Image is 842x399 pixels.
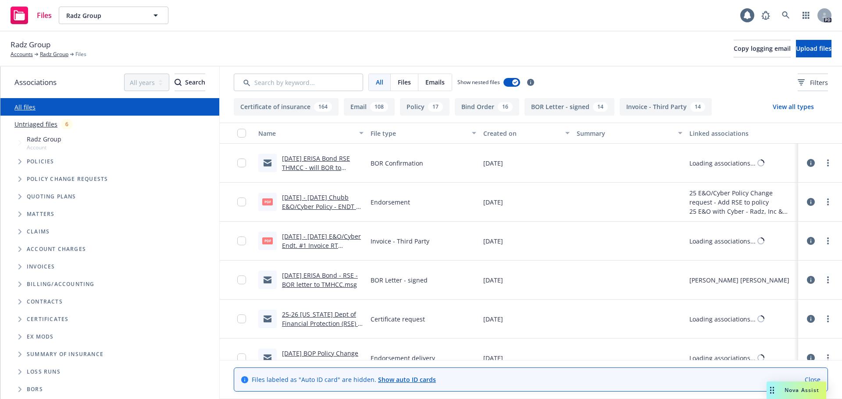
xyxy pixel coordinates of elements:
span: Invoice - Third Party [371,237,429,246]
button: BOR Letter - signed [524,98,614,116]
input: Toggle Row Selected [237,237,246,245]
div: 25 E&O/Cyber Policy Change request - Add RSE to policy [689,188,795,207]
input: Search by keyword... [234,74,363,91]
span: Ex Mods [27,334,54,339]
a: [DATE] - [DATE] Chubb E&O/Cyber Policy - ENDT #1 [DATE] - Add RSE as Insured.PDF [282,193,364,229]
a: [DATE] ERISA Bond RSE THMCC - will BOR to Newfront at renewal [DATE].msg [282,154,350,190]
span: Files [398,78,411,87]
div: Summary [577,129,672,138]
span: BORs [27,387,43,392]
a: Search [777,7,795,24]
span: Show nested files [457,78,500,86]
input: Toggle Row Selected [237,275,246,284]
button: Email [344,98,395,116]
a: more [823,197,833,207]
span: Radz Group [11,39,50,50]
div: 164 [314,102,332,112]
div: Name [258,129,354,138]
button: Invoice - Third Party [620,98,712,116]
span: Radz Group [27,134,61,144]
a: more [823,275,833,285]
div: 6 [61,119,73,129]
span: Billing/Accounting [27,282,95,287]
div: Tree Example [0,133,219,275]
div: 14 [593,102,608,112]
span: Filters [798,78,828,87]
a: Close [805,375,821,384]
span: Endorsement [371,198,410,207]
span: PDF [262,237,273,244]
a: [DATE] - [DATE] E&O/Cyber Endt. #1 Invoice RT Specialty.PDF [282,232,361,259]
div: Linked associations [689,129,795,138]
span: BOR Letter - signed [371,275,428,285]
button: Name [255,123,367,144]
div: 108 [370,102,388,112]
a: Report a Bug [757,7,774,24]
div: Folder Tree Example [0,275,219,398]
span: Upload files [796,44,831,53]
span: Filters [810,78,828,87]
a: more [823,314,833,324]
a: Radz Group [40,50,68,58]
span: Invoices [27,264,55,269]
a: Files [7,3,55,28]
span: Policy change requests [27,177,108,182]
span: [DATE] [483,314,503,324]
span: All [376,78,383,87]
span: [DATE] [483,198,503,207]
a: 25-26 [US_STATE] Dept of Financial Protection (RSE) - request for cert.msg [282,310,360,337]
span: Emails [425,78,445,87]
button: Policy [400,98,450,116]
svg: Search [175,79,182,86]
a: more [823,353,833,363]
span: Quoting plans [27,194,76,199]
a: [DATE] BOP Policy Change Request - add RSE name, location, increase Umbrella limit - EM to INSD.msg [282,349,363,385]
button: File type [367,123,479,144]
span: Files [75,50,86,58]
span: Files [37,12,52,19]
button: Summary [573,123,685,144]
button: Nova Assist [767,381,826,399]
button: View all types [759,98,828,116]
a: Accounts [11,50,33,58]
span: Nova Assist [785,386,819,394]
div: Search [175,74,205,91]
div: 16 [498,102,513,112]
span: [DATE] [483,237,503,246]
button: Filters [798,74,828,91]
button: Linked associations [686,123,798,144]
span: Radz Group [66,11,142,20]
a: All files [14,103,36,111]
div: 25 E&O with Cyber - Radz, Inc & Clutch [689,207,795,216]
button: Created on [480,123,574,144]
div: Loading associations... [689,353,756,363]
span: Associations [14,77,57,88]
span: Certificates [27,317,68,322]
button: SearchSearch [175,74,205,91]
div: Loading associations... [689,237,756,246]
span: Copy logging email [734,44,791,53]
div: Drag to move [767,381,778,399]
a: more [823,158,833,168]
a: Show auto ID cards [378,375,436,384]
input: Toggle Row Selected [237,159,246,167]
div: [PERSON_NAME] [PERSON_NAME] [689,275,789,285]
button: Certificate of insurance [234,98,339,116]
button: Bind Order [455,98,519,116]
span: Account charges [27,247,86,252]
button: Radz Group [59,7,168,24]
span: Loss Runs [27,369,61,374]
div: File type [371,129,466,138]
div: 14 [690,102,705,112]
span: [DATE] [483,275,503,285]
div: Loading associations... [689,314,756,324]
span: Files labeled as "Auto ID card" are hidden. [252,375,436,384]
input: Select all [237,129,246,138]
span: Policies [27,159,54,164]
div: Created on [483,129,560,138]
input: Toggle Row Selected [237,198,246,206]
input: Toggle Row Selected [237,314,246,323]
span: [DATE] [483,353,503,363]
span: [DATE] [483,159,503,168]
span: Certificate request [371,314,425,324]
